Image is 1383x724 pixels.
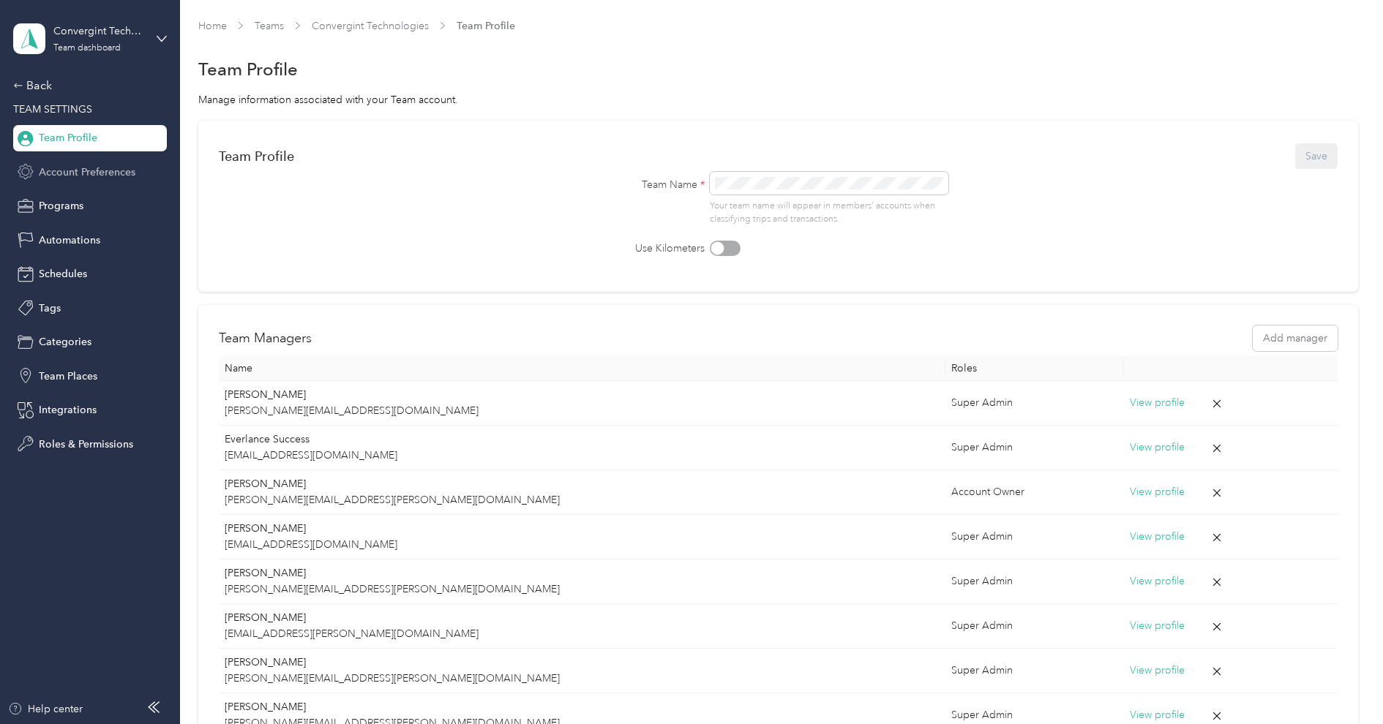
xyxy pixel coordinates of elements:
[219,148,294,164] div: Team Profile
[1130,395,1185,411] button: View profile
[39,437,133,452] span: Roles & Permissions
[225,610,940,626] p: [PERSON_NAME]
[225,581,940,597] p: [PERSON_NAME][EMAIL_ADDRESS][PERSON_NAME][DOMAIN_NAME]
[225,492,940,508] p: [PERSON_NAME][EMAIL_ADDRESS][PERSON_NAME][DOMAIN_NAME]
[945,356,1123,381] th: Roles
[219,356,946,381] th: Name
[710,200,949,225] p: Your team name will appear in members’ accounts when classifying trips and transactions.
[1130,529,1185,545] button: View profile
[951,529,1117,545] div: Super Admin
[951,663,1117,679] div: Super Admin
[573,241,705,256] label: Use Kilometers
[39,334,91,350] span: Categories
[1301,642,1383,724] iframe: Everlance-gr Chat Button Frame
[457,18,515,34] span: Team Profile
[39,301,61,316] span: Tags
[39,130,97,146] span: Team Profile
[573,177,705,192] label: Team Name
[255,20,284,32] a: Teams
[1130,484,1185,500] button: View profile
[951,573,1117,589] div: Super Admin
[225,565,940,581] p: [PERSON_NAME]
[39,266,87,282] span: Schedules
[225,699,940,715] p: [PERSON_NAME]
[225,626,940,642] p: [EMAIL_ADDRESS][PERSON_NAME][DOMAIN_NAME]
[198,61,298,77] h1: Team Profile
[951,395,1117,411] div: Super Admin
[1253,325,1338,351] button: Add manager
[312,20,429,32] a: Convergint Technologies
[198,20,227,32] a: Home
[225,476,940,492] p: [PERSON_NAME]
[951,440,1117,456] div: Super Admin
[225,521,940,537] p: [PERSON_NAME]
[53,23,145,39] div: Convergint Technologies
[225,431,940,448] p: Everlance Success
[225,655,940,671] p: [PERSON_NAME]
[1130,707,1185,723] button: View profile
[198,92,1358,108] div: Manage information associated with your Team account.
[13,77,160,94] div: Back
[39,402,97,418] span: Integrations
[1130,618,1185,634] button: View profile
[951,484,1117,500] div: Account Owner
[225,403,940,419] p: [PERSON_NAME][EMAIL_ADDRESS][DOMAIN_NAME]
[39,198,83,214] span: Programs
[39,369,97,384] span: Team Places
[1130,663,1185,679] button: View profile
[1130,440,1185,456] button: View profile
[225,448,940,464] p: [EMAIL_ADDRESS][DOMAIN_NAME]
[951,618,1117,634] div: Super Admin
[53,44,121,53] div: Team dashboard
[39,165,135,180] span: Account Preferences
[225,387,940,403] p: [PERSON_NAME]
[225,671,940,687] p: [PERSON_NAME][EMAIL_ADDRESS][PERSON_NAME][DOMAIN_NAME]
[39,233,100,248] span: Automations
[219,328,312,348] h2: Team Managers
[8,701,83,717] button: Help center
[1130,573,1185,589] button: View profile
[951,707,1117,723] div: Super Admin
[13,103,92,116] span: TEAM SETTINGS
[225,537,940,553] p: [EMAIL_ADDRESS][DOMAIN_NAME]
